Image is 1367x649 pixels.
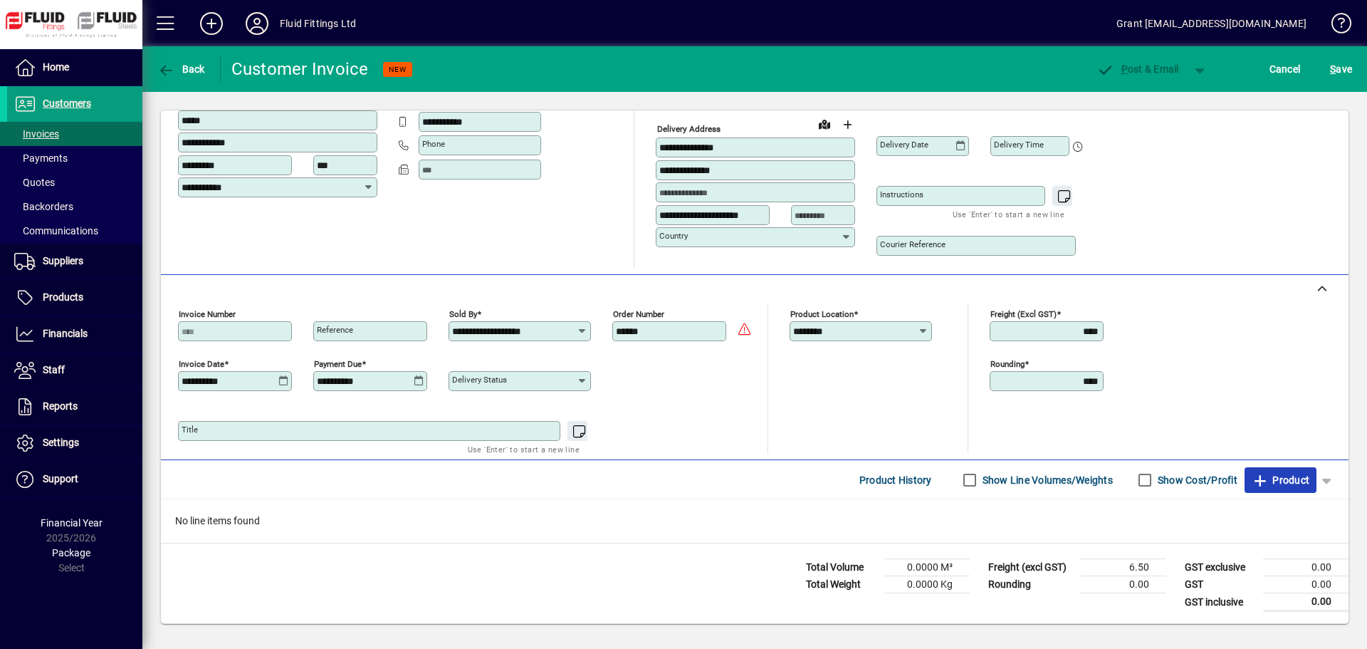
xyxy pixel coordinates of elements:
span: Quotes [14,177,55,188]
div: No line items found [161,499,1348,543]
mat-label: Delivery status [452,375,507,385]
a: Invoices [7,122,142,146]
span: ave [1330,58,1352,81]
span: Home [43,61,69,73]
mat-label: Phone [422,139,445,149]
td: 0.0000 Kg [884,576,970,593]
button: Post & Email [1089,56,1186,82]
span: Settings [43,437,79,448]
mat-hint: Use 'Enter' to start a new line [468,441,580,457]
mat-label: Title [182,425,198,435]
div: Customer Invoice [231,58,369,81]
mat-label: Payment due [314,359,362,369]
mat-label: Instructions [880,189,923,199]
button: Back [154,56,209,82]
td: Total Weight [799,576,884,593]
td: GST [1178,576,1263,593]
div: Grant [EMAIL_ADDRESS][DOMAIN_NAME] [1116,12,1306,35]
span: Product History [859,469,932,492]
a: View on map [813,113,836,135]
span: Support [43,473,78,484]
mat-label: Invoice number [179,309,236,319]
mat-label: Product location [790,309,854,319]
span: NEW [389,65,407,74]
button: Cancel [1266,56,1304,82]
td: GST inclusive [1178,593,1263,611]
td: 0.0000 M³ [884,559,970,576]
mat-label: Country [659,231,688,241]
span: Staff [43,364,65,375]
td: Freight (excl GST) [981,559,1081,576]
td: 0.00 [1263,576,1348,593]
mat-label: Invoice date [179,359,224,369]
a: Suppliers [7,244,142,279]
a: Settings [7,425,142,461]
span: Payments [14,152,68,164]
mat-label: Reference [317,325,353,335]
span: Products [43,291,83,303]
app-page-header-button: Back [142,56,221,82]
span: Package [52,547,90,559]
mat-label: Courier Reference [880,239,946,249]
mat-label: Freight (excl GST) [990,309,1057,319]
td: 0.00 [1263,559,1348,576]
span: P [1121,63,1128,75]
td: 6.50 [1081,559,1166,576]
span: Suppliers [43,255,83,266]
button: Product [1245,467,1316,493]
a: Payments [7,146,142,170]
span: Backorders [14,201,73,212]
span: Financials [43,328,88,339]
span: S [1330,63,1336,75]
a: Home [7,50,142,85]
a: Knowledge Base [1321,3,1349,49]
a: Reports [7,389,142,425]
a: Products [7,280,142,316]
span: Customers [43,98,91,109]
td: Total Volume [799,559,884,576]
span: Financial Year [41,517,103,529]
label: Show Line Volumes/Weights [980,473,1113,487]
button: Product History [854,467,938,493]
a: Financials [7,316,142,352]
td: 0.00 [1081,576,1166,593]
td: Rounding [981,576,1081,593]
span: ost & Email [1096,63,1179,75]
span: Invoices [14,128,59,140]
span: Back [157,63,205,75]
td: 0.00 [1263,593,1348,611]
label: Show Cost/Profit [1155,473,1237,487]
mat-label: Sold by [449,309,477,319]
mat-label: Delivery time [994,140,1044,150]
span: Communications [14,225,98,237]
button: Save [1326,56,1356,82]
td: GST exclusive [1178,559,1263,576]
a: Communications [7,219,142,243]
span: Reports [43,400,78,412]
button: Add [189,11,234,36]
mat-label: Order number [613,309,664,319]
a: Staff [7,353,142,388]
a: Quotes [7,170,142,194]
div: Fluid Fittings Ltd [280,12,356,35]
button: Choose address [836,113,859,136]
button: Profile [234,11,280,36]
span: Cancel [1269,58,1301,81]
mat-hint: Use 'Enter' to start a new line [953,206,1064,222]
mat-label: Rounding [990,359,1025,369]
a: Backorders [7,194,142,219]
mat-label: Delivery date [880,140,928,150]
span: Product [1252,469,1309,492]
a: Support [7,462,142,497]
